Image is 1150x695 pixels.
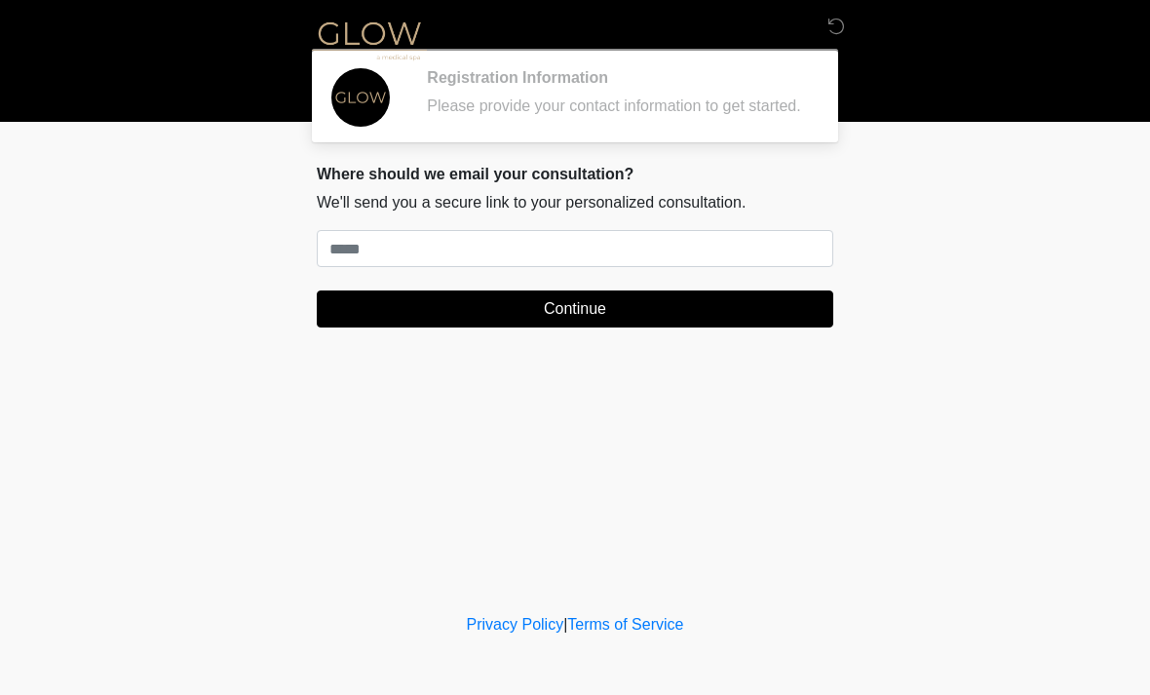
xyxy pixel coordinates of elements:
[427,95,804,118] div: Please provide your contact information to get started.
[297,15,441,64] img: Glow Medical Spa Logo
[317,290,833,328] button: Continue
[317,191,833,214] p: We'll send you a secure link to your personalized consultation.
[567,616,683,633] a: Terms of Service
[563,616,567,633] a: |
[331,68,390,127] img: Agent Avatar
[317,165,833,183] h2: Where should we email your consultation?
[467,616,564,633] a: Privacy Policy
